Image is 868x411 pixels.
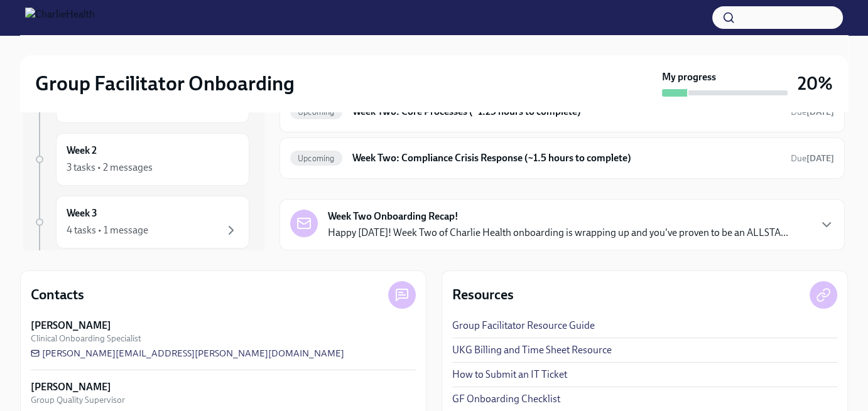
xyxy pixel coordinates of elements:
h3: 20% [798,72,833,95]
h4: Contacts [31,286,84,304]
strong: My progress [662,70,716,84]
a: UpcomingWeek Two: Compliance Crisis Response (~1.5 hours to complete)Due[DATE] [290,148,834,168]
span: August 25th, 2025 10:00 [791,152,834,164]
a: [PERSON_NAME][EMAIL_ADDRESS][PERSON_NAME][DOMAIN_NAME] [31,347,344,360]
a: Week 34 tasks • 1 message [33,196,249,248]
div: 3 tasks • 2 messages [67,161,153,174]
span: Group Quality Supervisor [31,394,125,406]
h4: Resources [452,286,514,304]
a: UKG Billing and Time Sheet Resource [452,343,612,357]
strong: [PERSON_NAME] [31,380,111,394]
a: How to Submit an IT Ticket [452,368,567,382]
h2: Group Facilitator Onboarding [35,71,295,96]
span: August 25th, 2025 10:00 [791,106,834,118]
span: Due [791,153,834,164]
span: Due [791,107,834,117]
strong: Week Two Onboarding Recap! [328,210,458,223]
a: Group Facilitator Resource Guide [452,319,595,333]
a: UpcomingWeek Two: Core Processes (~1.25 hours to complete)Due[DATE] [290,102,834,122]
h6: Week Two: Core Processes (~1.25 hours to complete) [352,105,781,119]
a: Week 23 tasks • 2 messages [33,133,249,186]
span: Upcoming [290,154,342,163]
strong: [PERSON_NAME] [31,319,111,333]
h6: Week 2 [67,144,97,157]
div: 4 tasks • 1 message [67,223,148,237]
h6: Week Two: Compliance Crisis Response (~1.5 hours to complete) [352,151,781,165]
a: GF Onboarding Checklist [452,392,560,406]
h6: Week 3 [67,206,97,220]
strong: [DATE] [806,153,834,164]
p: Happy [DATE]! Week Two of Charlie Health onboarding is wrapping up and you've proven to be an ALL... [328,226,788,240]
strong: [DATE] [806,107,834,117]
img: CharlieHealth [25,8,95,28]
span: Upcoming [290,107,342,117]
span: Clinical Onboarding Specialist [31,333,141,344]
